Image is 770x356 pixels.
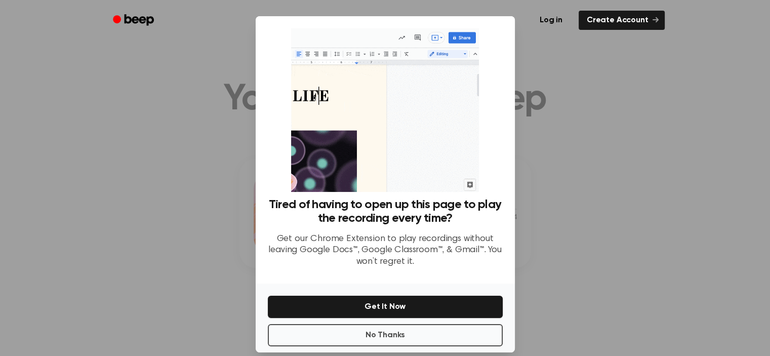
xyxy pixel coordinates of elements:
[268,233,503,268] p: Get our Chrome Extension to play recordings without leaving Google Docs™, Google Classroom™, & Gm...
[106,11,163,30] a: Beep
[268,198,503,225] h3: Tired of having to open up this page to play the recording every time?
[530,9,573,32] a: Log in
[268,296,503,318] button: Get It Now
[579,11,665,30] a: Create Account
[291,28,479,192] img: Beep extension in action
[268,324,503,346] button: No Thanks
